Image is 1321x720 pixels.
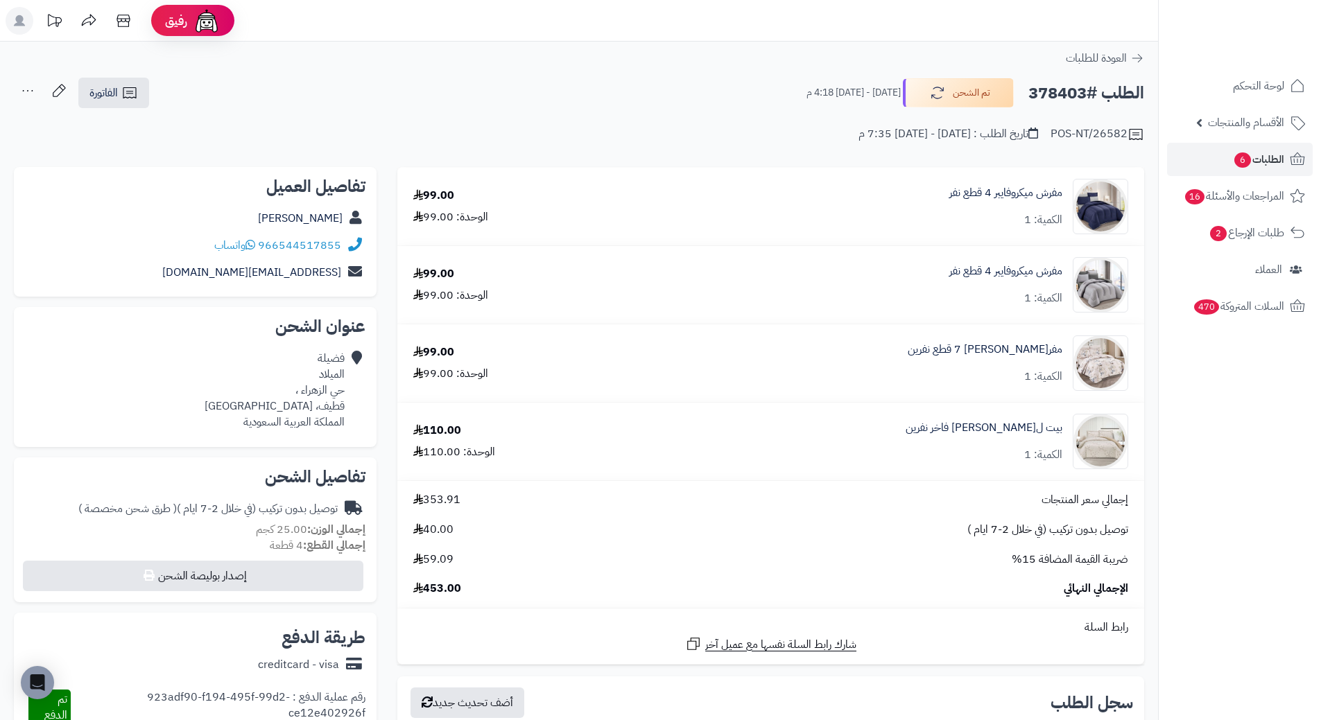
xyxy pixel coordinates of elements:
[1012,552,1128,568] span: ضريبة القيمة المضافة 15%
[1167,290,1313,323] a: السلات المتروكة470
[1066,50,1144,67] a: العودة للطلبات
[258,210,343,227] a: [PERSON_NAME]
[413,366,488,382] div: الوحدة: 99.00
[1185,189,1205,204] span: 16
[413,552,454,568] span: 59.09
[1209,223,1284,243] span: طلبات الإرجاع
[303,537,365,554] strong: إجمالي القطع:
[1167,253,1313,286] a: العملاء
[685,635,856,653] a: شارك رابط السلة نفسها مع عميل آخر
[258,237,341,254] a: 966544517855
[282,629,365,646] h2: طريقة الدفع
[25,318,365,335] h2: عنوان الشحن
[413,288,488,304] div: الوحدة: 99.00
[1073,335,1128,391] img: 1752908063-1-90x90.jpg
[214,237,255,254] a: واتساب
[21,666,54,699] div: Open Intercom Messenger
[906,420,1062,436] a: بيت ل[PERSON_NAME] فاخر نفرين
[413,444,495,460] div: الوحدة: 110.00
[193,7,221,35] img: ai-face.png
[307,521,365,538] strong: إجمالي الوزن:
[1073,257,1128,313] img: 1748260663-1-90x90.jpg
[1024,290,1062,306] div: الكمية: 1
[78,501,338,517] div: توصيل بدون تركيب (في خلال 2-7 ايام )
[1194,299,1219,315] span: 470
[1167,179,1313,213] a: المراجعات والأسئلة16
[1167,69,1313,103] a: لوحة التحكم
[949,263,1062,279] a: مفرش ميكروفايبر 4 قطع نفر
[806,86,901,100] small: [DATE] - [DATE] 4:18 م
[78,500,177,517] span: ( طرق شحن مخصصة )
[256,521,365,538] small: 25.00 كجم
[1167,216,1313,249] a: طلبات الإرجاع2
[1208,113,1284,132] span: الأقسام والمنتجات
[1024,447,1062,463] div: الكمية: 1
[705,637,856,653] span: شارك رابط السلة نفسها مع عميل آخر
[205,351,345,430] div: فضيلة الميلاد حي الزهراء ، قطيف، [GEOGRAPHIC_DATA] المملكة العربية السعودية
[1167,143,1313,176] a: الطلبات6
[270,537,365,554] small: 4 قطعة
[413,423,461,439] div: 110.00
[413,266,454,282] div: 99.00
[78,78,149,108] a: الفاتورة
[1051,694,1133,711] h3: سجل الطلب
[1233,76,1284,96] span: لوحة التحكم
[908,342,1062,358] a: مفر[PERSON_NAME] 7 قطع نفرين
[967,522,1128,538] span: توصيل بدون تركيب (في خلال 2-7 ايام )
[1233,150,1284,169] span: الطلبات
[903,78,1014,107] button: تم الشحن
[413,344,454,360] div: 99.00
[1066,50,1127,67] span: العودة للطلبات
[411,687,524,718] button: أضف تحديث جديد
[858,126,1038,142] div: تاريخ الطلب : [DATE] - [DATE] 7:35 م
[165,12,187,29] span: رفيق
[1234,152,1251,168] span: 6
[413,581,461,597] span: 453.00
[949,185,1062,201] a: مفرش ميكروفايبر 4 قطع نفر
[89,85,118,101] span: الفاتورة
[1073,414,1128,469] img: 1757415092-1-90x90.jpg
[1024,212,1062,228] div: الكمية: 1
[1028,79,1144,107] h2: الطلب #378403
[1024,369,1062,385] div: الكمية: 1
[413,522,454,538] span: 40.00
[258,657,339,673] div: creditcard - visa
[25,178,365,195] h2: تفاصيل العميل
[162,264,341,281] a: [EMAIL_ADDRESS][DOMAIN_NAME]
[1064,581,1128,597] span: الإجمالي النهائي
[1193,297,1284,316] span: السلات المتروكة
[413,188,454,204] div: 99.00
[23,561,363,591] button: إصدار بوليصة الشحن
[37,7,71,38] a: تحديثات المنصة
[413,492,460,508] span: 353.91
[1255,260,1282,279] span: العملاء
[413,209,488,225] div: الوحدة: 99.00
[1042,492,1128,508] span: إجمالي سعر المنتجات
[1184,186,1284,206] span: المراجعات والأسئلة
[403,620,1139,635] div: رابط السلة
[1073,179,1128,234] img: 1748259680-1-90x90.jpg
[1051,126,1144,143] div: POS-NT/26582
[1210,226,1227,241] span: 2
[25,468,365,485] h2: تفاصيل الشحن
